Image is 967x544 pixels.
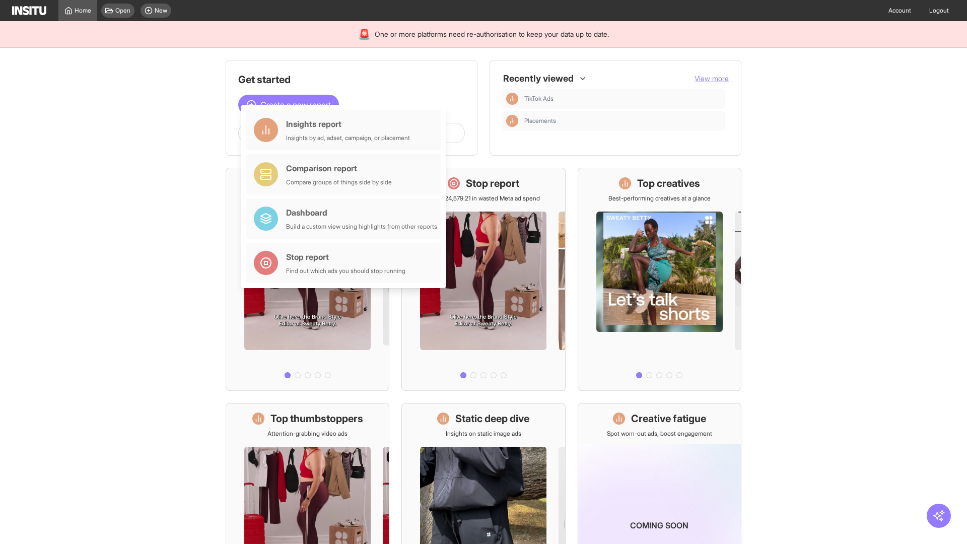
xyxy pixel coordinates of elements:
[270,412,363,426] h1: Top thumbstoppers
[608,194,711,202] p: Best-performing creatives at a glance
[12,6,46,15] img: Logo
[375,29,609,39] span: One or more platforms need re-authorisation to keep your data up to date.
[286,118,410,130] div: Insights report
[466,176,519,190] h1: Stop report
[75,7,91,15] span: Home
[524,95,554,103] span: TikTok Ads
[524,117,556,125] span: Placements
[446,430,521,438] p: Insights on static image ads
[524,117,721,125] span: Placements
[115,7,130,15] span: Open
[226,168,389,391] a: What's live nowSee all active ads instantly
[637,176,700,190] h1: Top creatives
[286,162,392,174] div: Comparison report
[286,251,405,263] div: Stop report
[695,74,729,84] button: View more
[401,168,565,391] a: Stop reportSave £24,579.21 in wasted Meta ad spend
[506,93,518,105] div: Insights
[286,134,410,142] div: Insights by ad, adset, campaign, or placement
[695,74,729,83] span: View more
[286,207,437,219] div: Dashboard
[286,223,437,231] div: Build a custom view using highlights from other reports
[260,99,331,111] span: Create a new report
[267,430,348,438] p: Attention-grabbing video ads
[286,178,392,186] div: Compare groups of things side by side
[358,27,371,41] div: 🚨
[238,73,465,87] h1: Get started
[524,95,721,103] span: TikTok Ads
[155,7,167,15] span: New
[427,194,540,202] p: Save £24,579.21 in wasted Meta ad spend
[238,95,339,115] button: Create a new report
[286,267,405,275] div: Find out which ads you should stop running
[455,412,529,426] h1: Static deep dive
[578,168,741,391] a: Top creativesBest-performing creatives at a glance
[506,115,518,127] div: Insights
